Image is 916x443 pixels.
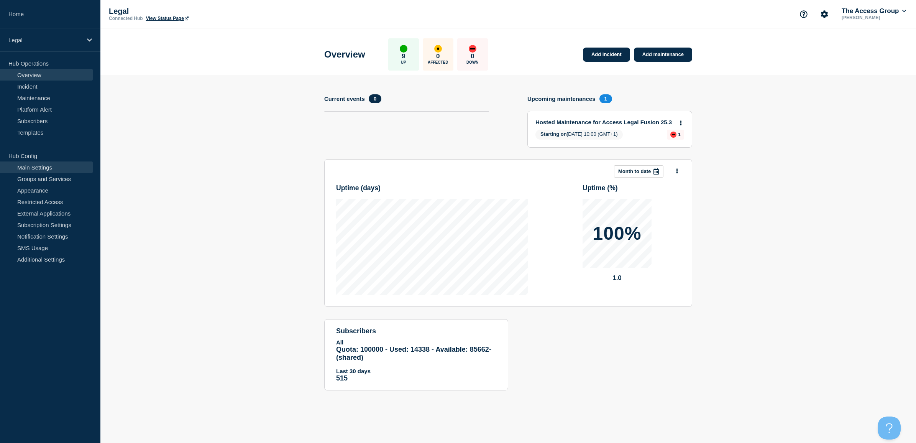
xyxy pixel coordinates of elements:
p: 1.0 [583,274,652,282]
p: Month to date [618,168,651,174]
h3: Uptime ( % ) [583,184,618,192]
p: Legal [8,37,82,43]
a: Add incident [583,48,630,62]
h4: subscribers [336,327,496,335]
button: The Access Group [840,7,908,15]
button: Month to date [614,165,663,178]
h1: Overview [324,49,365,60]
p: [PERSON_NAME] [840,15,908,20]
div: down [670,132,676,138]
h4: Current events [324,96,365,102]
div: down [469,45,476,53]
span: [DATE] 10:00 (GMT+1) [535,130,623,140]
div: up [400,45,407,53]
p: Up [401,60,406,64]
p: Legal [109,7,262,16]
p: Connected Hub [109,16,143,21]
button: Account settings [816,6,832,22]
p: Affected [428,60,448,64]
h4: Upcoming maintenances [527,96,596,102]
p: 515 [336,374,496,382]
span: Starting on [540,131,567,137]
p: 0 [471,53,474,60]
p: 9 [402,53,405,60]
p: 0 [436,53,440,60]
p: Last 30 days [336,368,496,374]
h3: Uptime ( days ) [336,184,381,192]
a: Hosted Maintenance for Access Legal Fusion 25.3 [535,119,674,125]
a: Add maintenance [634,48,692,62]
p: Down [466,60,479,64]
iframe: Help Scout Beacon - Open [878,417,901,440]
button: Support [796,6,812,22]
p: All [336,339,496,346]
a: View Status Page [146,16,189,21]
p: 100% [593,224,642,243]
p: 1 [678,132,681,137]
span: 1 [599,94,612,103]
span: Quota: 100000 - Used: 14338 - Available: 85662 - (shared) [336,346,491,361]
div: affected [434,45,442,53]
span: 0 [369,94,381,103]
